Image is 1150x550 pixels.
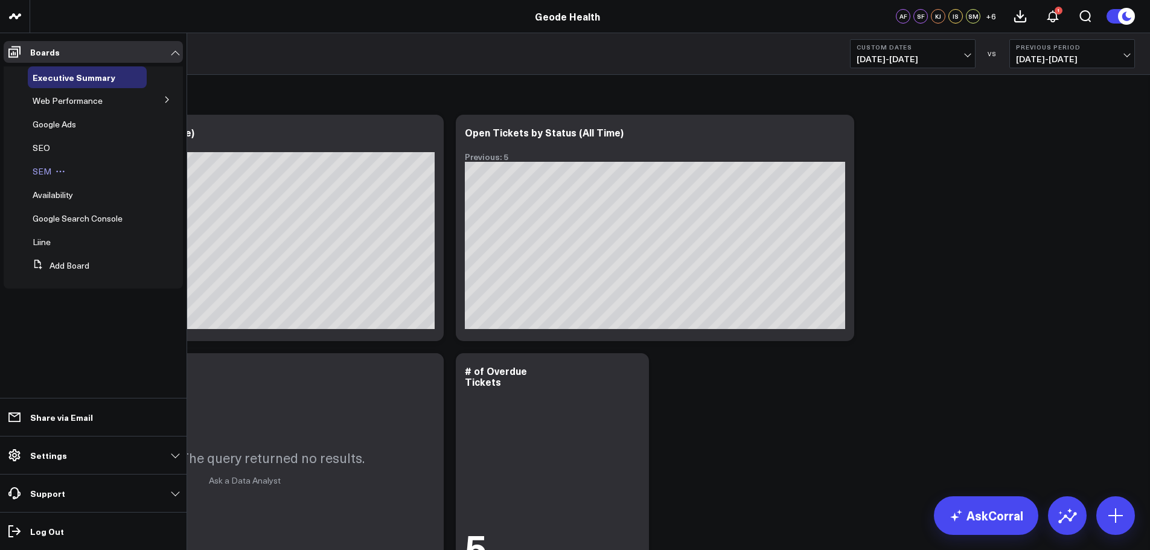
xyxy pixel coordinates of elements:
a: Liine [33,237,51,247]
button: Custom Dates[DATE]-[DATE] [850,39,976,68]
p: Log Out [30,526,64,536]
a: Geode Health [535,10,600,23]
span: SEO [33,142,50,153]
a: Availability [33,190,73,200]
button: Previous Period[DATE]-[DATE] [1009,39,1135,68]
span: SEM [33,165,51,177]
span: [DATE] - [DATE] [857,54,969,64]
div: KJ [931,9,945,24]
a: AskCorral [934,496,1038,535]
span: Google Search Console [33,213,123,224]
span: Executive Summary [33,71,115,83]
a: Google Ads [33,120,76,129]
div: # of Overdue Tickets [465,364,527,388]
b: Previous Period [1016,43,1128,51]
span: Google Ads [33,118,76,130]
div: Open Tickets by Status (All Time) [465,126,624,139]
span: Web Performance [33,95,103,106]
div: SF [913,9,928,24]
a: Web Performance [33,96,103,106]
a: Log Out [4,520,183,542]
span: Liine [33,236,51,248]
button: +6 [983,9,998,24]
div: VS [982,50,1003,57]
p: Share via Email [30,412,93,422]
span: + 6 [986,12,996,21]
button: Add Board [28,255,89,277]
a: Google Search Console [33,214,123,223]
b: Custom Dates [857,43,969,51]
p: Boards [30,47,60,57]
a: SEO [33,143,50,153]
p: Support [30,488,65,498]
span: Availability [33,189,73,200]
a: Ask a Data Analyst [209,475,281,486]
div: Previous: 5 [465,152,845,162]
a: Executive Summary [33,72,115,82]
p: So sorry. The query returned no results. [125,449,365,467]
p: Settings [30,450,67,460]
div: AF [896,9,910,24]
a: SEM [33,167,51,176]
span: [DATE] - [DATE] [1016,54,1128,64]
div: SM [966,9,980,24]
div: 1 [1055,7,1062,14]
div: IS [948,9,963,24]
